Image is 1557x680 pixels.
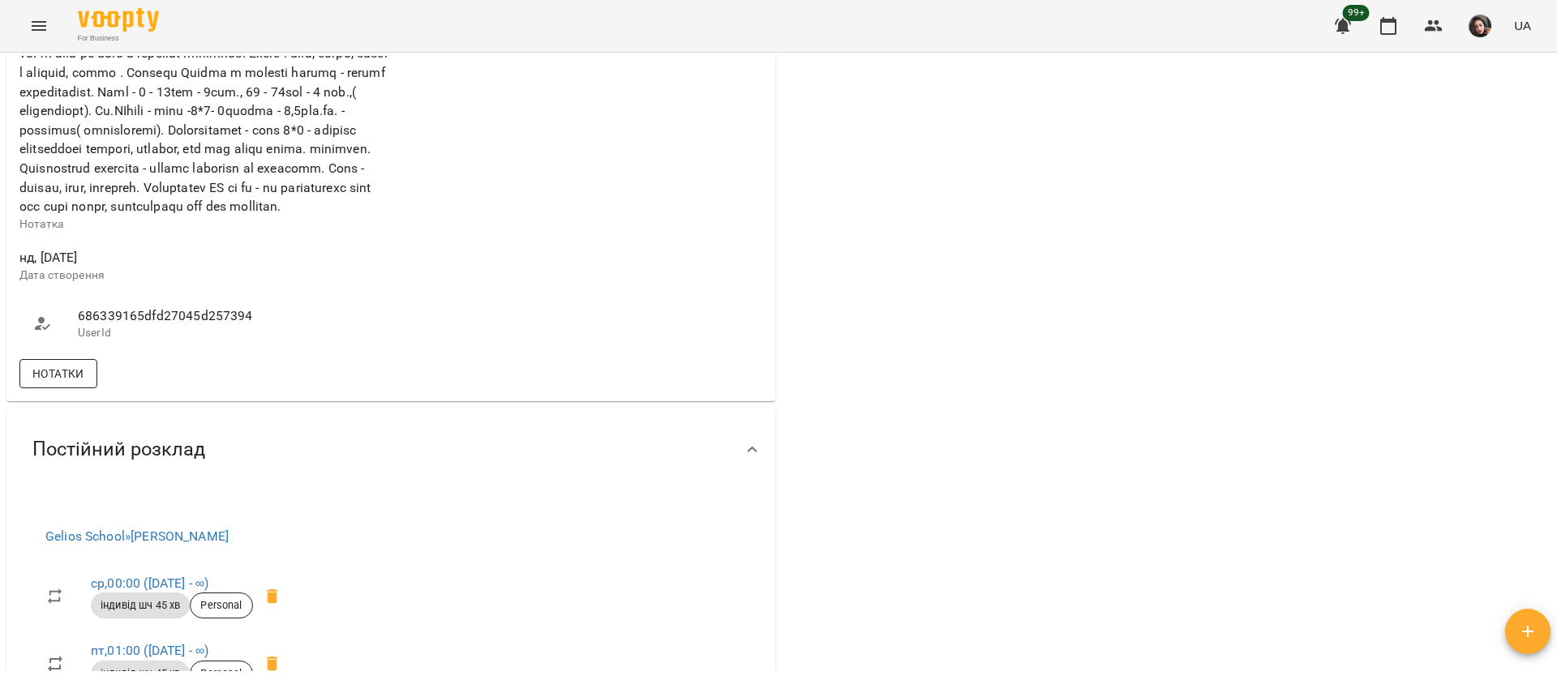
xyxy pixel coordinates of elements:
[78,325,375,341] p: UserId
[19,267,388,284] p: Дата створення
[1469,15,1491,37] img: 415cf204168fa55e927162f296ff3726.jpg
[1343,5,1370,21] span: 99+
[19,6,58,45] button: Menu
[91,643,208,658] a: пт,01:00 ([DATE] - ∞)
[19,248,388,267] span: нд, [DATE]
[1514,17,1531,34] span: UA
[78,306,375,326] span: 686339165dfd27045d257394
[32,364,84,383] span: Нотатки
[91,598,190,613] span: індивід шч 45 хв
[6,408,775,491] div: Постійний розклад
[19,216,388,233] p: Нотатка
[1508,11,1538,41] button: UA
[191,598,251,613] span: Personal
[78,8,159,32] img: Voopty Logo
[32,437,205,462] span: Постійний розклад
[253,577,292,616] span: Видалити приватний урок Гусак Олена ср 00:00 клієнта Malachi Yaremko
[78,33,159,44] span: For Business
[19,359,97,388] button: Нотатки
[45,528,229,544] a: Gelios School»[PERSON_NAME]
[91,575,208,591] a: ср,00:00 ([DATE] - ∞)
